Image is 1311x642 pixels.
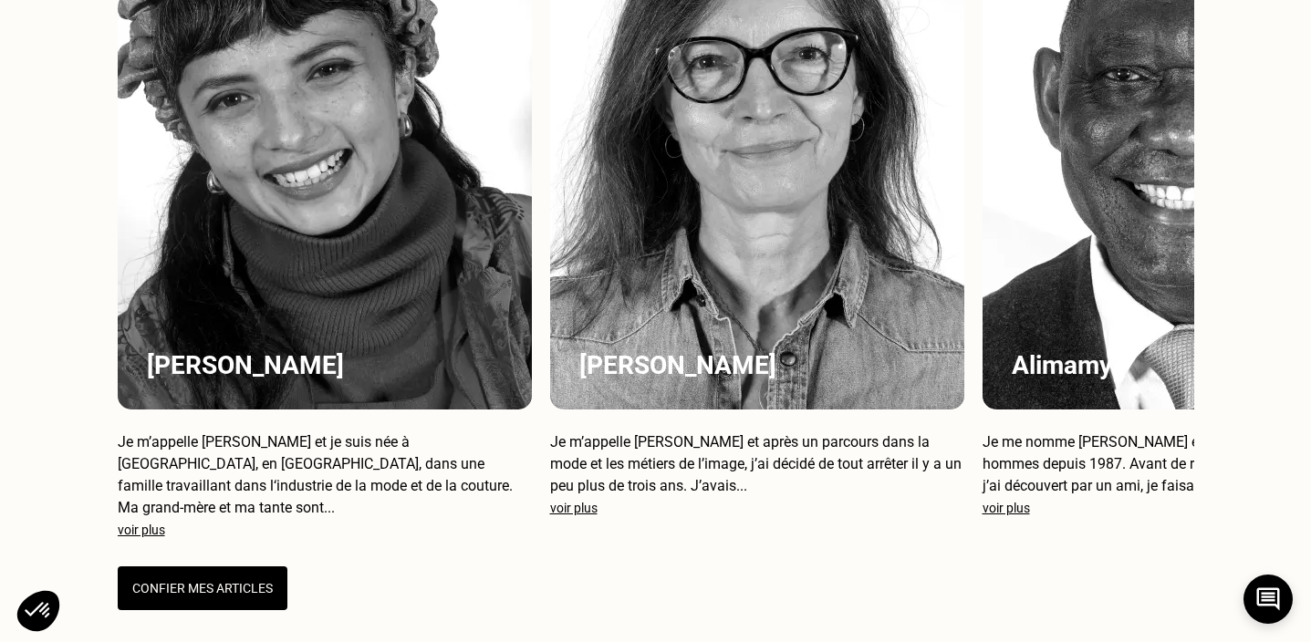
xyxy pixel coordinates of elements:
p: voir plus [550,501,964,515]
h3: [PERSON_NAME] [147,350,503,380]
h3: [PERSON_NAME] [579,350,935,380]
button: Confier mes articles [118,566,287,610]
p: Je m’appelle [PERSON_NAME] et je suis née à [GEOGRAPHIC_DATA], en [GEOGRAPHIC_DATA], dans une fam... [118,431,532,519]
p: Je m’appelle [PERSON_NAME] et après un parcours dans la mode et les métiers de l’image, j’ai déci... [550,431,964,497]
p: voir plus [118,523,532,537]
